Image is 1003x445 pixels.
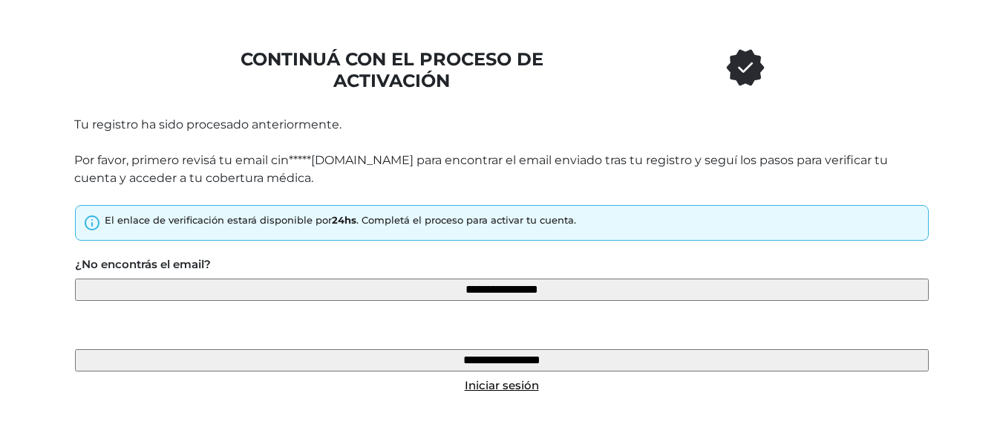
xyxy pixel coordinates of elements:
[465,378,539,392] a: Iniciar sesión
[332,214,356,226] strong: 24hs
[105,213,576,228] div: El enlace de verificación estará disponible por . Completá el proceso para activar tu cuenta.
[75,256,211,273] label: ¿No encontrás el email?
[74,116,930,187] p: Tu registro ha sido procesado anteriormente. Por favor, primero revisá tu email cin*****[DOMAIN_N...
[215,49,569,92] h1: CONTINUÁ CON EL PROCESO DE ACTIVACIÓN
